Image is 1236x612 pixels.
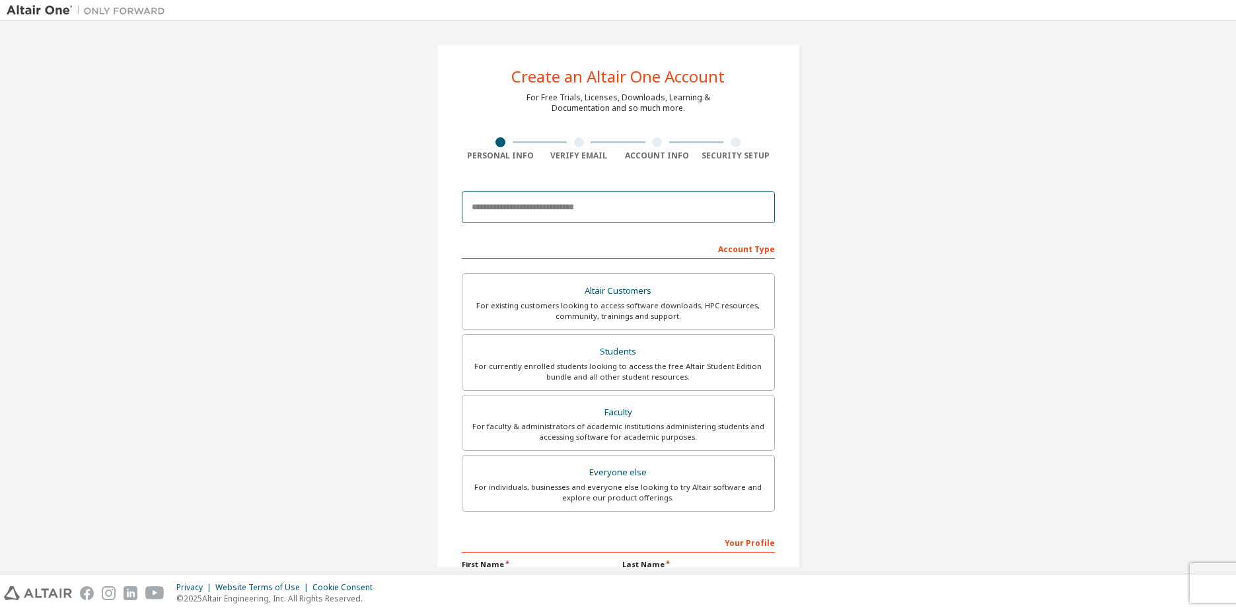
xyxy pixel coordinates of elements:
[470,300,766,322] div: For existing customers looking to access software downloads, HPC resources, community, trainings ...
[470,282,766,300] div: Altair Customers
[4,586,72,600] img: altair_logo.svg
[124,586,137,600] img: linkedin.svg
[696,151,775,161] div: Security Setup
[80,586,94,600] img: facebook.svg
[470,463,766,482] div: Everyone else
[312,582,381,593] div: Cookie Consent
[470,361,766,382] div: For currently enrolled students looking to access the free Altair Student Edition bundle and all ...
[540,151,618,161] div: Verify Email
[145,586,164,600] img: youtube.svg
[470,482,766,503] div: For individuals, businesses and everyone else looking to try Altair software and explore our prod...
[527,92,710,114] div: For Free Trials, Licenses, Downloads, Learning & Documentation and so much more.
[462,151,540,161] div: Personal Info
[618,151,697,161] div: Account Info
[470,403,766,422] div: Faculty
[470,343,766,361] div: Students
[462,531,775,553] div: Your Profile
[622,559,775,570] label: Last Name
[102,586,116,600] img: instagram.svg
[470,421,766,442] div: For faculty & administrators of academic institutions administering students and accessing softwa...
[176,593,381,604] p: © 2025 Altair Engineering, Inc. All Rights Reserved.
[7,4,172,17] img: Altair One
[462,238,775,259] div: Account Type
[462,559,614,570] label: First Name
[176,582,215,593] div: Privacy
[511,69,725,85] div: Create an Altair One Account
[215,582,312,593] div: Website Terms of Use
